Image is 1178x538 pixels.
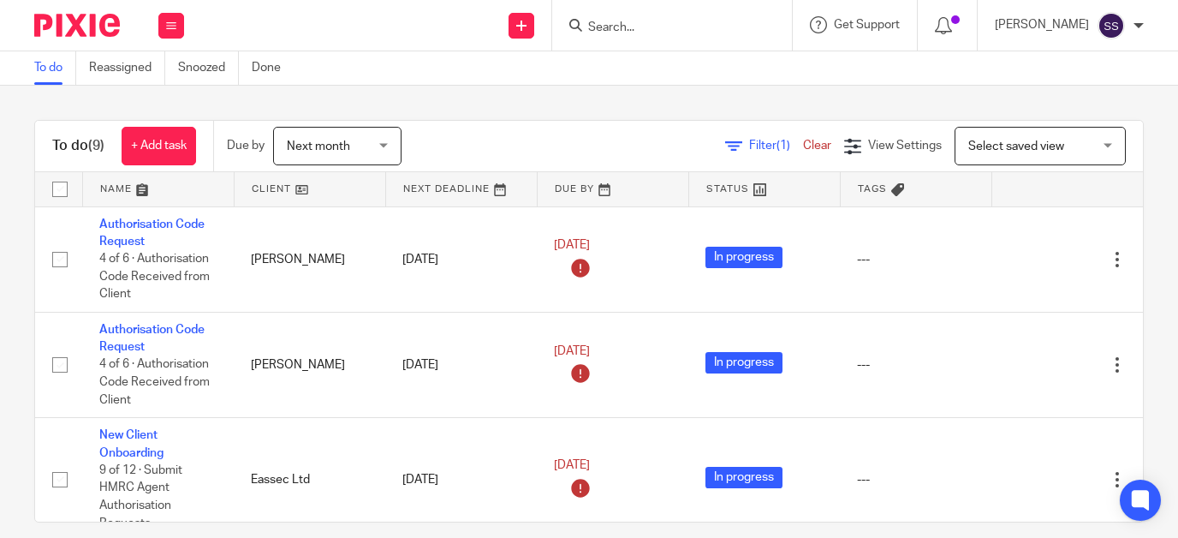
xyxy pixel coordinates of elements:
[385,312,537,417] td: [DATE]
[99,324,205,353] a: Authorisation Code Request
[99,253,210,300] span: 4 of 6 · Authorisation Code Received from Client
[834,19,900,31] span: Get Support
[287,140,350,152] span: Next month
[857,251,974,268] div: ---
[554,460,590,472] span: [DATE]
[995,16,1089,33] p: [PERSON_NAME]
[857,471,974,488] div: ---
[99,429,164,458] a: New Client Onboarding
[34,14,120,37] img: Pixie
[749,140,803,152] span: Filter
[705,247,782,268] span: In progress
[52,137,104,155] h1: To do
[99,464,182,529] span: 9 of 12 · Submit HMRC Agent Authorisation Requests
[234,312,385,417] td: [PERSON_NAME]
[99,218,205,248] a: Authorisation Code Request
[857,356,974,374] div: ---
[803,140,831,152] a: Clear
[868,140,942,152] span: View Settings
[968,140,1064,152] span: Select saved view
[234,206,385,312] td: [PERSON_NAME]
[385,206,537,312] td: [DATE]
[227,137,265,154] p: Due by
[705,467,782,488] span: In progress
[34,51,76,85] a: To do
[776,140,790,152] span: (1)
[858,184,887,194] span: Tags
[122,127,196,165] a: + Add task
[586,21,741,36] input: Search
[1098,12,1125,39] img: svg%3E
[554,240,590,252] span: [DATE]
[89,51,165,85] a: Reassigned
[554,345,590,357] span: [DATE]
[178,51,239,85] a: Snoozed
[88,139,104,152] span: (9)
[252,51,294,85] a: Done
[705,352,782,374] span: In progress
[99,359,210,406] span: 4 of 6 · Authorisation Code Received from Client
